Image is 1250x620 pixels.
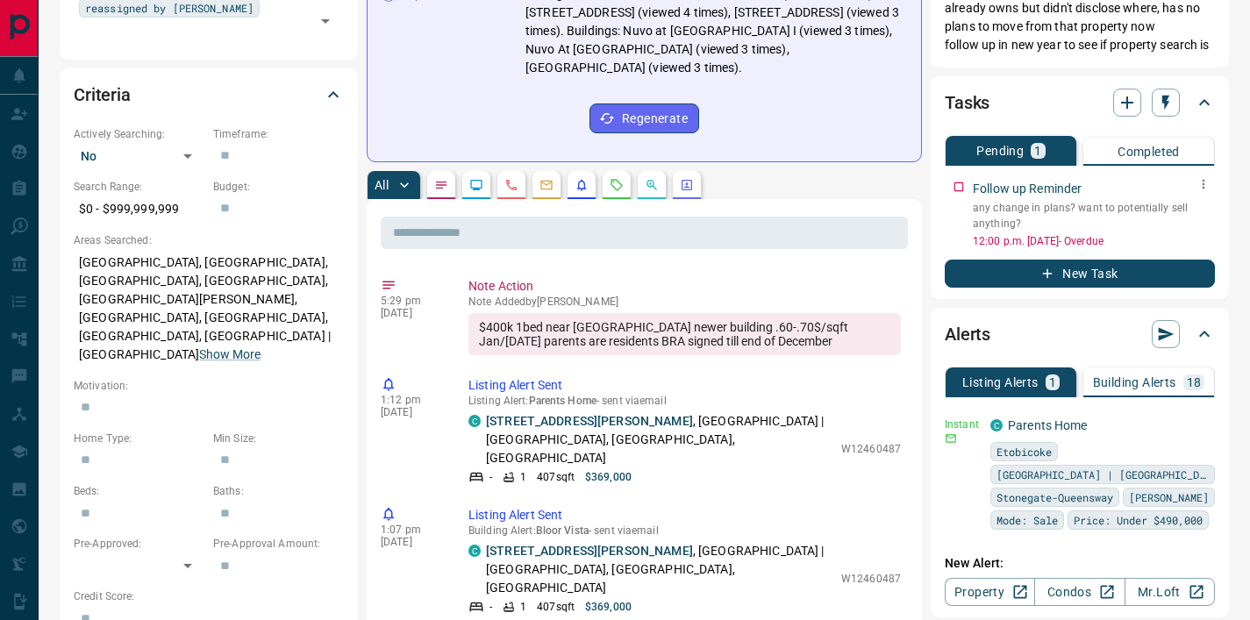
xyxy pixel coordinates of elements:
[962,376,1039,388] p: Listing Alerts
[1187,376,1202,388] p: 18
[74,483,204,499] p: Beds:
[213,431,344,446] p: Min Size:
[1034,145,1041,157] p: 1
[537,469,575,485] p: 407 sqft
[575,178,589,192] svg: Listing Alerts
[680,178,694,192] svg: Agent Actions
[199,346,261,364] button: Show More
[486,544,693,558] a: [STREET_ADDRESS][PERSON_NAME]
[585,599,632,615] p: $369,000
[74,74,344,116] div: Criteria
[434,178,448,192] svg: Notes
[945,313,1215,355] div: Alerts
[945,417,980,432] p: Instant
[973,200,1215,232] p: any change in plans? want to potentially sell anything?
[520,469,526,485] p: 1
[381,295,442,307] p: 5:29 pm
[841,571,901,587] p: W12460487
[489,469,492,485] p: -
[213,179,344,195] p: Budget:
[381,536,442,548] p: [DATE]
[468,277,901,296] p: Note Action
[74,81,131,109] h2: Criteria
[74,232,344,248] p: Areas Searched:
[468,545,481,557] div: condos.ca
[381,394,442,406] p: 1:12 pm
[996,511,1058,529] span: Mode: Sale
[1034,578,1125,606] a: Condos
[945,578,1035,606] a: Property
[375,179,389,191] p: All
[468,506,901,524] p: Listing Alert Sent
[537,599,575,615] p: 407 sqft
[74,142,204,170] div: No
[74,588,344,604] p: Credit Score:
[468,524,901,537] p: Building Alert : - sent via email
[1049,376,1056,388] p: 1
[468,376,901,395] p: Listing Alert Sent
[1129,488,1209,506] span: [PERSON_NAME]
[973,180,1082,198] p: Follow up Reminder
[213,536,344,552] p: Pre-Approval Amount:
[486,542,832,597] p: , [GEOGRAPHIC_DATA] | [GEOGRAPHIC_DATA], [GEOGRAPHIC_DATA], [GEOGRAPHIC_DATA]
[381,524,442,536] p: 1:07 pm
[1093,376,1176,388] p: Building Alerts
[489,599,492,615] p: -
[1074,511,1203,529] span: Price: Under $490,000
[74,195,204,224] p: $0 - $999,999,999
[469,178,483,192] svg: Lead Browsing Activity
[1008,418,1088,432] a: Parents Home
[645,178,659,192] svg: Opportunities
[74,431,204,446] p: Home Type:
[74,536,204,552] p: Pre-Approved:
[381,307,442,319] p: [DATE]
[610,178,624,192] svg: Requests
[990,419,1003,431] div: condos.ca
[945,320,990,348] h2: Alerts
[945,82,1215,124] div: Tasks
[486,412,832,467] p: , [GEOGRAPHIC_DATA] | [GEOGRAPHIC_DATA], [GEOGRAPHIC_DATA], [GEOGRAPHIC_DATA]
[996,443,1052,460] span: Etobicoke
[486,414,693,428] a: [STREET_ADDRESS][PERSON_NAME]
[841,441,901,457] p: W12460487
[1118,146,1180,158] p: Completed
[945,554,1215,573] p: New Alert:
[313,9,338,33] button: Open
[74,126,204,142] p: Actively Searching:
[74,248,344,369] p: [GEOGRAPHIC_DATA], [GEOGRAPHIC_DATA], [GEOGRAPHIC_DATA], [GEOGRAPHIC_DATA], [GEOGRAPHIC_DATA][PER...
[213,483,344,499] p: Baths:
[996,466,1209,483] span: [GEOGRAPHIC_DATA] | [GEOGRAPHIC_DATA]
[976,145,1024,157] p: Pending
[468,415,481,427] div: condos.ca
[520,599,526,615] p: 1
[381,406,442,418] p: [DATE]
[468,296,901,308] p: Note Added by [PERSON_NAME]
[74,179,204,195] p: Search Range:
[529,395,596,407] span: Parents Home
[996,488,1113,506] span: Stonegate-Queensway
[539,178,554,192] svg: Emails
[74,378,344,394] p: Motivation:
[1125,578,1215,606] a: Mr.Loft
[945,432,957,445] svg: Email
[536,524,589,537] span: Bloor Vista
[585,469,632,485] p: $369,000
[945,89,989,117] h2: Tasks
[973,233,1215,249] p: 12:00 p.m. [DATE] - Overdue
[504,178,518,192] svg: Calls
[213,126,344,142] p: Timeframe:
[589,103,699,133] button: Regenerate
[468,313,901,355] div: $400k 1bed near [GEOGRAPHIC_DATA] newer building .60-.70$/sqft Jan/[DATE] parents are residents B...
[468,395,901,407] p: Listing Alert : - sent via email
[945,260,1215,288] button: New Task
